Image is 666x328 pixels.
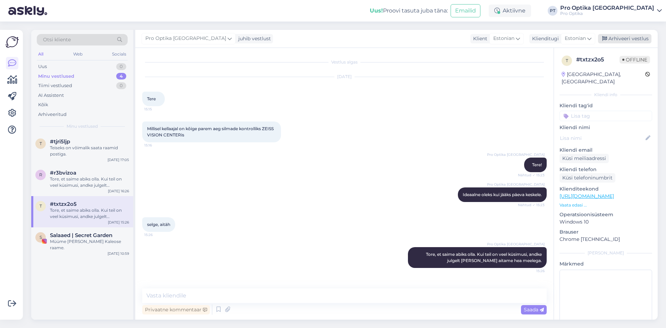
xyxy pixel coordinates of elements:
span: Millisel kellaajal on kõige parem aeg silmade kontrolliks ZEISS VISION CENTERis [147,126,275,137]
span: Pro Optika [GEOGRAPHIC_DATA] [487,182,545,187]
div: Tore, et saime abiks olla. Kui teil on veel küsimusi, andke julgelt [PERSON_NAME] aitame hea meel... [50,176,129,188]
div: [PERSON_NAME] [560,250,652,256]
span: Nähtud ✓ 15:23 [518,173,545,178]
p: Kliendi email [560,146,652,154]
span: r [39,172,42,177]
p: Windows 10 [560,218,652,226]
span: Offline [620,56,650,64]
div: Kõik [38,101,48,108]
div: # txtzx2o5 [576,56,620,64]
div: Aktiivne [489,5,531,17]
span: t [40,141,42,146]
a: Pro Optika [GEOGRAPHIC_DATA]Pro Optika [560,5,662,16]
p: Brauser [560,228,652,236]
div: Müüme [PERSON_NAME] Kaleose raame. [50,238,129,251]
span: Estonian [493,35,514,42]
span: 15:15 [144,107,170,112]
div: [DATE] 15:26 [108,220,129,225]
span: t [40,203,42,209]
p: Kliendi telefon [560,166,652,173]
span: Tere! [532,162,542,167]
span: Nähtud ✓ 15:23 [518,202,545,208]
input: Lisa tag [560,111,652,121]
span: Pro Optika [GEOGRAPHIC_DATA] [487,242,545,247]
button: Emailid [451,4,480,17]
span: t [566,58,568,63]
div: Privaatne kommentaar [142,305,210,314]
div: [DATE] 17:05 [108,157,129,162]
p: Klienditeekond [560,185,652,193]
div: Arhiveeritud [38,111,67,118]
div: Küsi telefoninumbrit [560,173,615,183]
span: Tore, et saime abiks olla. Kui teil on veel küsimusi, andke julgelt [PERSON_NAME] aitame hea meel... [426,252,543,263]
div: Kliendi info [560,92,652,98]
div: Teiseks on võimalik saata raamid postiga. [50,145,129,157]
div: juhib vestlust [236,35,271,42]
span: #txtzx2o5 [50,201,77,207]
input: Lisa nimi [560,134,644,142]
span: 15:26 [519,268,545,274]
div: [DATE] 10:59 [108,251,129,256]
span: S [40,235,42,240]
div: Uus [38,63,47,70]
b: Uus! [370,7,383,14]
div: Arhiveeri vestlus [598,34,651,43]
span: Minu vestlused [67,123,98,129]
div: Tore, et saime abiks olla. Kui teil on veel küsimusi, andke julgelt [PERSON_NAME] aitame hea meel... [50,207,129,220]
div: [DATE] 16:26 [108,188,129,194]
span: Saada [524,306,544,313]
img: Askly Logo [6,35,19,49]
div: PT [548,6,557,16]
div: Minu vestlused [38,73,74,80]
div: Proovi tasuta juba täna: [370,7,448,15]
div: Vestlus algas [142,59,547,65]
div: Küsi meiliaadressi [560,154,609,163]
div: Socials [111,50,128,59]
span: Estonian [565,35,586,42]
div: Pro Optika [560,11,654,16]
div: 4 [116,73,126,80]
div: All [37,50,45,59]
span: #tjri5ljp [50,138,70,145]
div: [GEOGRAPHIC_DATA], [GEOGRAPHIC_DATA] [562,71,645,85]
div: Klient [470,35,487,42]
span: selge, aitäh [147,222,170,227]
span: Salaaed | Secret Garden [50,232,112,238]
span: Pro Optika [GEOGRAPHIC_DATA] [145,35,226,42]
p: Kliendi tag'id [560,102,652,109]
span: Tere [147,96,156,101]
p: Operatsioonisüsteem [560,211,652,218]
span: 15:26 [144,232,170,237]
p: Kliendi nimi [560,124,652,131]
div: Tiimi vestlused [38,82,72,89]
div: Klienditugi [529,35,559,42]
p: Vaata edasi ... [560,202,652,208]
span: 15:16 [144,143,170,148]
div: Web [72,50,84,59]
div: [DATE] [142,74,547,80]
p: Märkmed [560,260,652,268]
a: [URL][DOMAIN_NAME] [560,193,614,199]
span: Otsi kliente [43,36,71,43]
span: #r3bvizoa [50,170,76,176]
span: Pro Optika [GEOGRAPHIC_DATA] [487,152,545,157]
p: Chrome [TECHNICAL_ID] [560,236,652,243]
div: Pro Optika [GEOGRAPHIC_DATA] [560,5,654,11]
div: 0 [116,63,126,70]
div: AI Assistent [38,92,64,99]
span: Ideaalne oleks kui jääks päeva keskele. [463,192,542,197]
div: 0 [116,82,126,89]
